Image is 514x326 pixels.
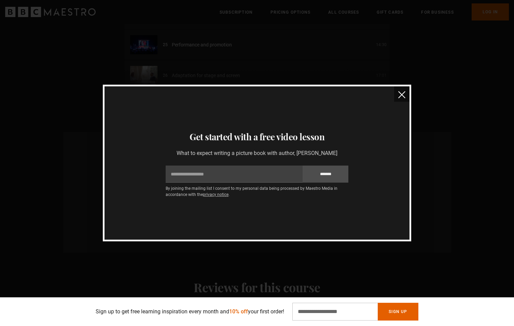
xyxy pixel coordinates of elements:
span: 10% off [229,308,248,315]
a: privacy notice [203,192,228,197]
button: close [394,86,409,102]
p: Sign up to get free learning inspiration every month and your first order! [96,308,284,316]
button: Sign Up [378,303,418,321]
p: By joining the mailing list I consent to my personal data being processed by Maestro Media in acc... [166,185,348,198]
p: What to expect writing a picture book with author, [PERSON_NAME] [166,149,348,157]
h3: Get started with a free video lesson [113,130,401,144]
